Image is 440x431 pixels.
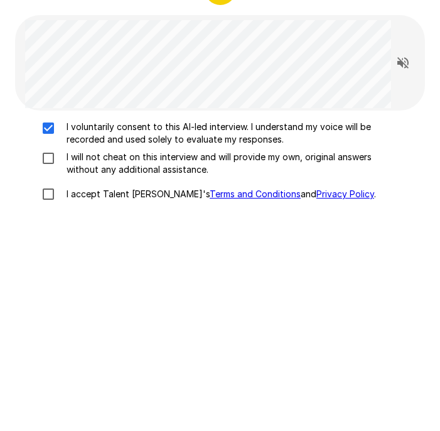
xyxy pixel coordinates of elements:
[62,151,390,176] p: I will not cheat on this interview and will provide my own, original answers without any addition...
[390,50,416,75] button: Read questions aloud
[62,121,390,146] p: I voluntarily consent to this AI-led interview. I understand my voice will be recorded and used s...
[62,188,376,200] p: I accept Talent [PERSON_NAME]'s and .
[316,188,374,199] a: Privacy Policy
[210,188,301,199] a: Terms and Conditions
